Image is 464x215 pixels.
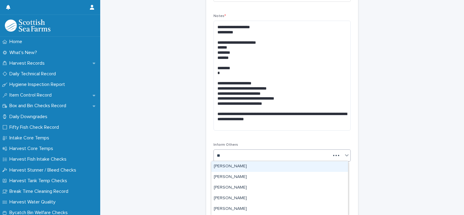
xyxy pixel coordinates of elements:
[7,125,64,130] p: Fifty Fish Check Record
[211,204,348,214] div: Grant Wright
[7,146,58,152] p: Harvest Core Temps
[7,39,27,45] p: Home
[211,161,348,172] div: Claire McGrandles
[5,19,50,32] img: mMrefqRFQpe26GRNOUkG
[7,60,49,66] p: Harvest Records
[7,50,42,56] p: What's New?
[7,135,54,141] p: Intake Core Temps
[7,103,71,109] p: Box and Bin Checks Record
[213,14,226,18] span: Notes
[211,183,348,193] div: Graham Kirkham
[7,92,56,98] p: Item Control Record
[7,167,81,173] p: Harvest Stunner / Bleed Checks
[7,114,52,120] p: Daily Downgrades
[7,156,71,162] p: Harvest Fish Intake Checks
[213,143,238,147] span: Inform Others
[211,172,348,183] div: Graeme Baxter
[7,189,73,194] p: Break Time Cleaning Record
[7,82,70,87] p: Hygiene Inspection Report
[7,71,61,77] p: Daily Technical Record
[7,178,72,184] p: Harvest Tank Temp Checks
[211,193,348,204] div: Grant Masson
[7,199,60,205] p: Harvest Water Quality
